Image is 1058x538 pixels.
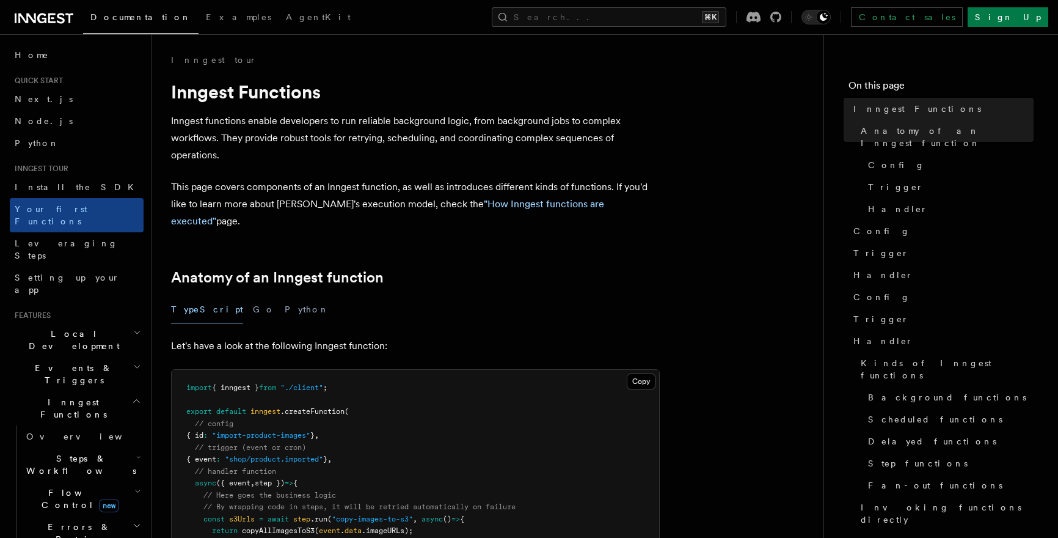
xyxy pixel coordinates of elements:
a: Anatomy of an Inngest function [171,269,384,286]
a: Your first Functions [10,198,144,232]
span: Anatomy of an Inngest function [861,125,1034,149]
button: Python [285,296,329,323]
span: "import-product-images" [212,431,310,440]
span: Handler [868,203,928,215]
a: Python [10,132,144,154]
a: Background functions [863,386,1034,408]
span: Overview [26,432,152,441]
span: Leveraging Steps [15,238,118,260]
span: Config [868,159,925,171]
span: Delayed functions [868,435,996,448]
span: Features [10,311,51,320]
span: } [310,431,315,440]
a: Inngest Functions [848,98,1034,120]
a: Invoking functions directly [856,496,1034,531]
span: : [203,431,208,440]
a: Examples [199,4,279,33]
span: Inngest Functions [10,396,132,421]
a: AgentKit [279,4,358,33]
span: ; [323,383,327,392]
span: Home [15,49,49,61]
span: Install the SDK [15,182,141,192]
span: => [285,479,293,487]
p: This page covers components of an Inngest function, as well as introduces different kinds of func... [171,179,660,230]
span: return [212,526,238,535]
a: Overview [21,426,144,448]
a: Sign Up [968,7,1048,27]
span: Events & Triggers [10,362,133,386]
span: Inngest Functions [853,103,981,115]
span: Kinds of Inngest functions [861,357,1034,381]
span: Examples [206,12,271,22]
kbd: ⌘K [702,11,719,23]
button: Steps & Workflows [21,448,144,482]
a: Trigger [848,308,1034,330]
span: copyAllImagesToS3 [242,526,315,535]
span: Next.js [15,94,73,104]
span: // trigger (event or cron) [195,443,306,452]
span: Scheduled functions [868,413,1002,426]
a: Setting up your app [10,267,144,301]
span: async [421,515,443,523]
span: = [259,515,263,523]
span: . [340,526,345,535]
a: Contact sales [851,7,963,27]
span: ({ event [216,479,250,487]
span: Documentation [90,12,191,22]
a: Anatomy of an Inngest function [856,120,1034,154]
h4: On this page [848,78,1034,98]
span: const [203,515,225,523]
span: => [451,515,460,523]
span: data [345,526,362,535]
a: Config [863,154,1034,176]
span: .imageURLs); [362,526,413,535]
span: Setting up your app [15,273,120,295]
span: Step functions [868,457,968,470]
span: "shop/product.imported" [225,455,323,463]
span: // config [195,419,233,428]
span: Background functions [868,391,1026,403]
span: Trigger [868,181,924,193]
span: Your first Functions [15,204,87,226]
span: default [216,407,246,416]
button: Events & Triggers [10,357,144,391]
a: Trigger [863,176,1034,198]
a: Handler [848,264,1034,286]
a: Delayed functions [863,430,1034,452]
span: Trigger [853,247,909,259]
button: Local Development [10,323,144,357]
a: Handler [848,330,1034,352]
span: { [460,515,464,523]
span: Handler [853,335,913,347]
span: Quick start [10,76,63,86]
span: } [323,455,327,463]
span: ( [345,407,349,416]
span: "copy-images-to-s3" [332,515,413,523]
span: { event [186,455,216,463]
span: Trigger [853,313,909,325]
span: Node.js [15,116,73,126]
button: TypeScript [171,296,243,323]
span: "./client" [280,383,323,392]
span: Local Development [10,328,133,352]
h1: Inngest Functions [171,81,660,103]
p: Inngest functions enable developers to run reliable background logic, from background jobs to com... [171,112,660,164]
span: Fan-out functions [868,479,1002,492]
button: Flow Controlnew [21,482,144,516]
span: // Here goes the business logic [203,491,336,499]
span: ( [327,515,332,523]
button: Search...⌘K [492,7,726,27]
a: Config [848,286,1034,308]
span: import [186,383,212,392]
a: Inngest tour [171,54,257,66]
span: await [268,515,289,523]
span: : [216,455,221,463]
a: Install the SDK [10,176,144,198]
span: Config [853,225,910,237]
a: Home [10,44,144,66]
span: inngest [250,407,280,416]
span: export [186,407,212,416]
span: step }) [255,479,285,487]
span: Python [15,138,59,148]
button: Inngest Functions [10,391,144,426]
